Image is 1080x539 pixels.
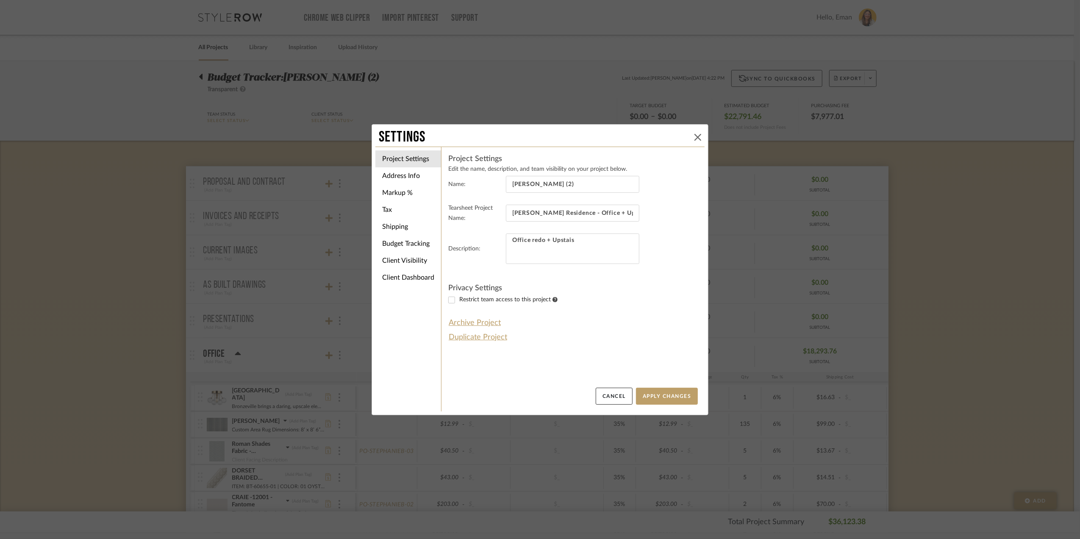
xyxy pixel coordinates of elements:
button: Apply Changes [636,388,698,405]
li: Client Dashboard [375,269,441,286]
h4: Privacy Settings [448,283,698,293]
span: Restrict team access to this project [459,297,558,303]
label: Description: [448,244,503,254]
li: Shipping [375,218,441,235]
li: Markup % [375,184,441,201]
li: Client Visibility [375,252,441,269]
button: Duplicate Project [448,330,508,345]
li: Budget Tracking [375,235,441,252]
button: Cancel [596,388,633,405]
li: Project Settings [375,150,441,167]
h4: Project Settings [448,154,698,164]
li: Tax [375,201,441,218]
div: Settings [379,128,691,147]
p: Edit the name, description, and team visibility on your project below. [448,166,698,172]
button: Archive Project [448,316,501,330]
label: Name: [448,179,503,189]
li: Address Info [375,167,441,184]
label: Tearsheet Project Name: [448,203,503,223]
